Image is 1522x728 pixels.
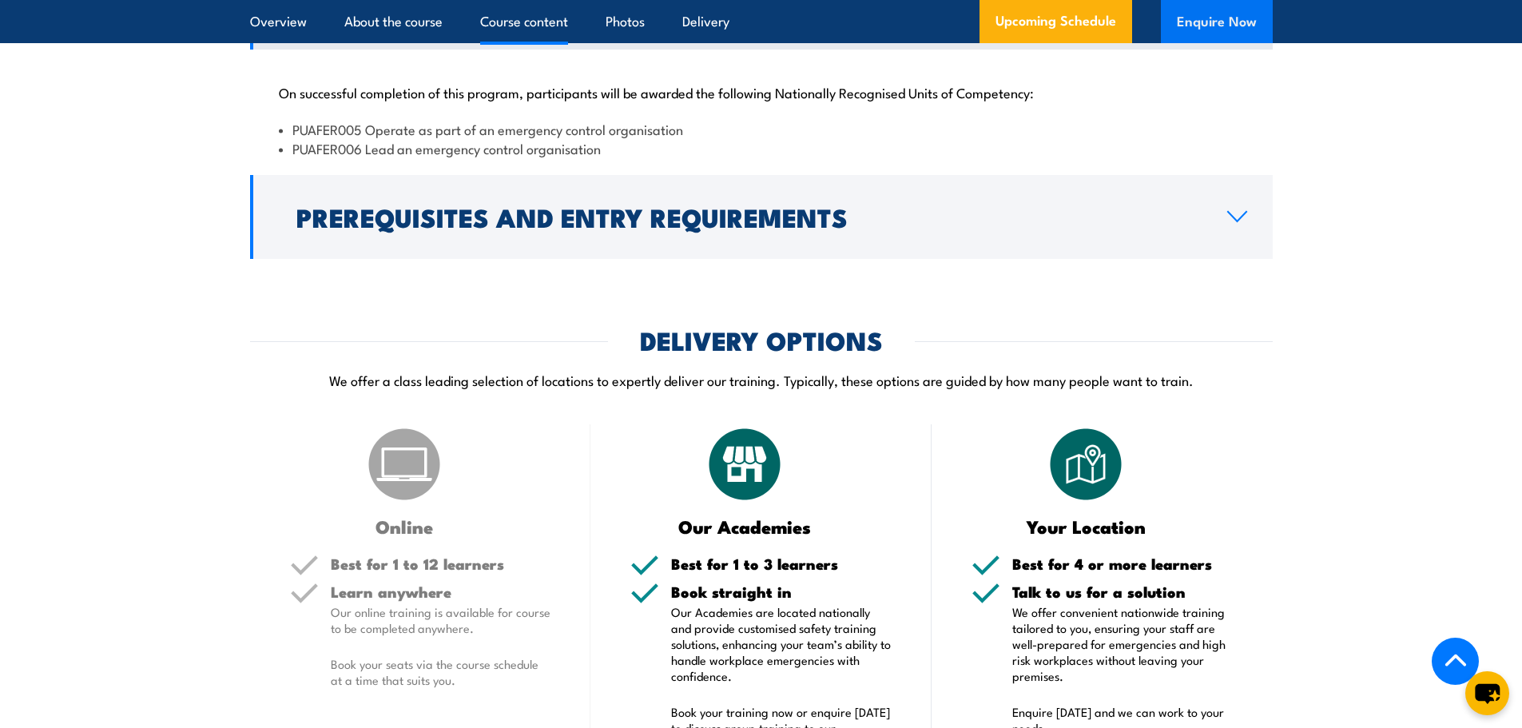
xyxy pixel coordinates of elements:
p: We offer a class leading selection of locations to expertly deliver our training. Typically, thes... [250,371,1273,389]
p: Our Academies are located nationally and provide customised safety training solutions, enhancing ... [671,604,892,684]
h5: Learn anywhere [331,584,551,599]
h5: Book straight in [671,584,892,599]
h2: DELIVERY OPTIONS [640,328,883,351]
p: On successful completion of this program, participants will be awarded the following Nationally R... [279,84,1244,100]
h3: Online [290,517,519,535]
h5: Best for 1 to 3 learners [671,556,892,571]
h5: Best for 4 or more learners [1012,556,1233,571]
button: chat-button [1465,671,1509,715]
h2: Prerequisites and Entry Requirements [296,205,1202,228]
h3: Our Academies [630,517,860,535]
p: Our online training is available for course to be completed anywhere. [331,604,551,636]
h5: Talk to us for a solution [1012,584,1233,599]
h5: Best for 1 to 12 learners [331,556,551,571]
a: Prerequisites and Entry Requirements [250,175,1273,259]
p: We offer convenient nationwide training tailored to you, ensuring your staff are well-prepared fo... [1012,604,1233,684]
li: PUAFER005 Operate as part of an emergency control organisation [279,120,1244,138]
h3: Your Location [972,517,1201,535]
li: PUAFER006 Lead an emergency control organisation [279,139,1244,157]
p: Book your seats via the course schedule at a time that suits you. [331,656,551,688]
